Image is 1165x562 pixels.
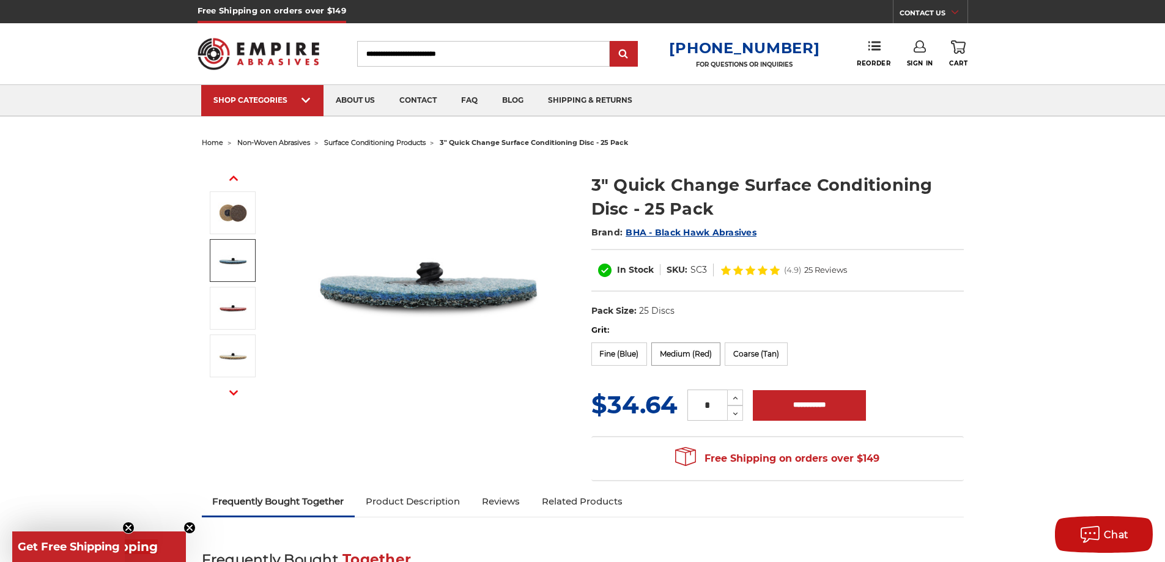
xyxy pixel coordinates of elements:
[900,6,967,23] a: CONTACT US
[669,61,819,68] p: FOR QUESTIONS OR INQUIRIES
[639,305,675,317] dd: 25 Discs
[591,227,623,238] span: Brand:
[669,39,819,57] a: [PHONE_NUMBER]
[198,30,320,78] img: Empire Abrasives
[202,488,355,515] a: Frequently Bought Together
[218,341,248,371] img: Coarse 60-80 grit tan 3-inch surface conditioning quick change disc by BHA
[237,138,310,147] a: non-woven abrasives
[219,165,248,191] button: Previous
[471,488,531,515] a: Reviews
[857,40,890,67] a: Reorder
[690,264,707,276] dd: SC3
[591,390,678,420] span: $34.64
[626,227,756,238] a: BHA - Black Hawk Abrasives
[949,59,967,67] span: Cart
[449,85,490,116] a: faq
[218,293,248,324] img: Medium 100-150 grit red 3-inch surface conditioning disc for metal finishing
[536,85,645,116] a: shipping & returns
[612,42,636,67] input: Submit
[591,173,964,221] h1: 3" Quick Change Surface Conditioning Disc - 25 Pack
[387,85,449,116] a: contact
[1055,516,1153,553] button: Chat
[202,138,223,147] a: home
[12,531,125,562] div: Get Free ShippingClose teaser
[591,305,637,317] dt: Pack Size:
[218,198,248,228] img: Tan, coarse 60-80 grit, 3-inch quick change surface conditioning disc for deburring
[617,264,654,275] span: In Stock
[219,380,248,406] button: Next
[667,264,687,276] dt: SKU:
[440,138,628,147] span: 3" quick change surface conditioning disc - 25 pack
[12,531,186,562] div: Get Free ShippingClose teaser
[324,138,426,147] a: surface conditioning products
[355,488,471,515] a: Product Description
[490,85,536,116] a: blog
[907,59,933,67] span: Sign In
[949,40,967,67] a: Cart
[857,59,890,67] span: Reorder
[218,245,248,276] img: Fine 280-360 grit blue 3-inch surface conditioning disc for smooth finishes
[306,160,551,405] img: 3-inch surface conditioning quick change disc by Black Hawk Abrasives
[18,540,120,553] span: Get Free Shipping
[531,488,634,515] a: Related Products
[213,95,311,105] div: SHOP CATEGORIES
[1104,529,1129,541] span: Chat
[804,266,847,274] span: 25 Reviews
[324,85,387,116] a: about us
[675,446,879,471] span: Free Shipping on orders over $149
[591,324,964,336] label: Grit:
[784,266,801,274] span: (4.9)
[122,522,135,534] button: Close teaser
[183,522,196,534] button: Close teaser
